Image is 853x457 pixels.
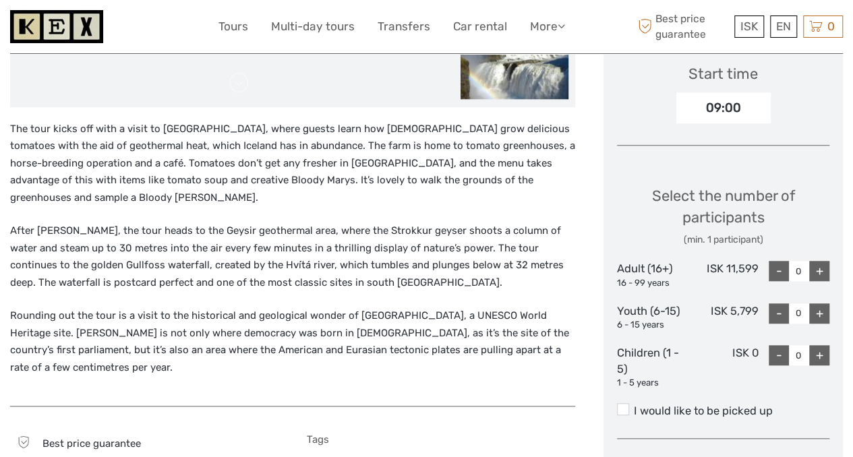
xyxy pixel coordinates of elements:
div: + [809,303,829,324]
span: Best price guarantee [635,11,731,41]
div: 6 - 15 years [617,319,688,332]
div: - [769,345,789,365]
div: 1 - 5 years [617,377,688,390]
div: Youth (6-15) [617,303,688,332]
a: Transfers [378,17,430,36]
p: We're away right now. Please check back later! [19,24,152,34]
p: The tour kicks off with a visit to [GEOGRAPHIC_DATA], where guests learn how [DEMOGRAPHIC_DATA] g... [10,121,575,207]
p: After [PERSON_NAME], the tour heads to the Geysir geothermal area, where the Strokkur geyser shoo... [10,222,575,291]
div: Children (1 - 5) [617,345,688,390]
img: 1261-44dab5bb-39f8-40da-b0c2-4d9fce00897c_logo_small.jpg [10,10,103,43]
div: ISK 0 [688,345,759,390]
h5: Tags [307,433,575,446]
div: (min. 1 participant) [617,233,829,247]
div: Adult (16+) [617,261,688,289]
a: Tours [218,17,248,36]
div: EN [770,16,797,38]
a: More [530,17,565,36]
div: ISK 11,599 [688,261,759,289]
div: - [769,303,789,324]
div: ISK 5,799 [688,303,759,332]
div: Select the number of participants [617,185,829,247]
img: 0024128d4a034374bb4b445a0d892693_slider_thumbnail.jpg [461,38,568,99]
p: Rounding out the tour is a visit to the historical and geological wonder of [GEOGRAPHIC_DATA], a ... [10,307,575,376]
a: Car rental [453,17,507,36]
div: 16 - 99 years [617,277,688,290]
span: Best price guarantee [42,437,141,450]
div: Start time [688,63,758,84]
button: Open LiveChat chat widget [155,21,171,37]
div: 09:00 [676,92,771,123]
label: I would like to be picked up [617,403,829,419]
div: + [809,345,829,365]
span: 0 [825,20,837,33]
a: Multi-day tours [271,17,355,36]
div: - [769,261,789,281]
div: + [809,261,829,281]
span: ISK [740,20,758,33]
